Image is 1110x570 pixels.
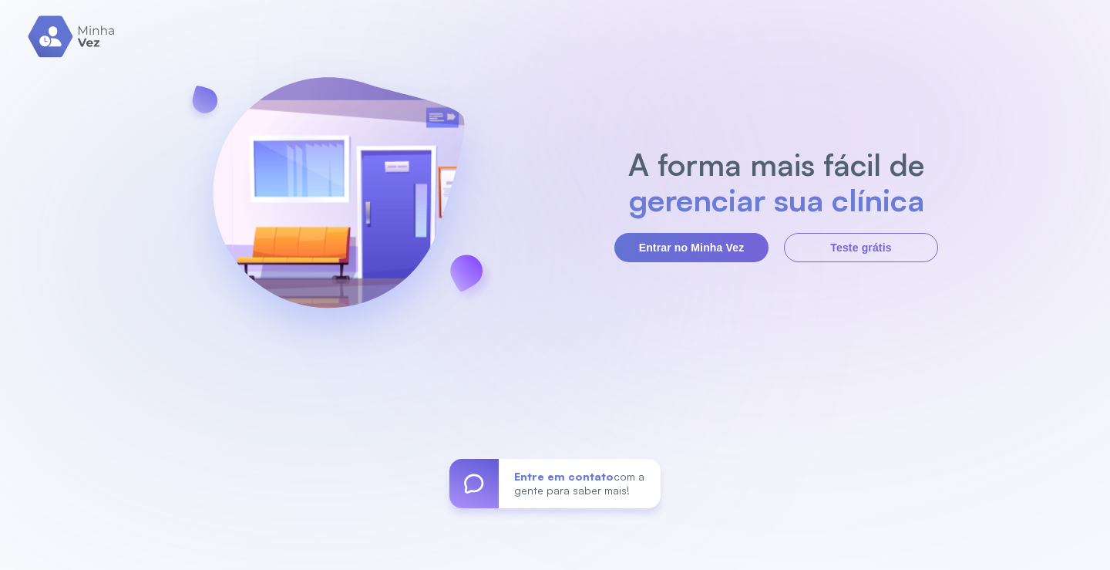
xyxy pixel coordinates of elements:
[28,15,116,58] img: logo.svg
[172,36,505,372] img: banner-login.svg
[784,233,938,262] button: Teste grátis
[621,182,933,218] h2: gerenciar sua clínica
[514,470,614,483] span: Entre em contato
[499,459,661,508] div: com a gente para saber mais!
[621,147,933,182] h2: A forma mais fácil de
[614,233,769,262] button: Entrar no Minha Vez
[449,459,661,508] a: Entre em contatocom a gente para saber mais!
